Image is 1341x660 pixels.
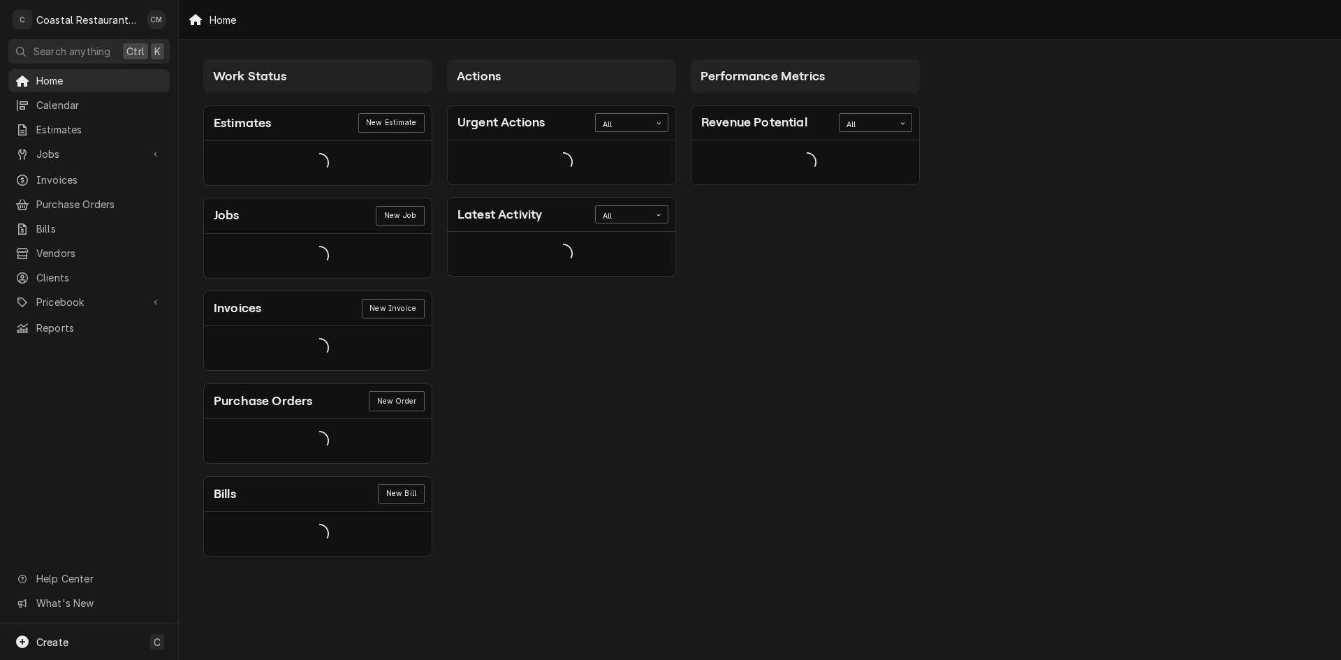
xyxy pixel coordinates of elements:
div: Card Data Filter Control [595,113,668,131]
div: Card Column Header [203,59,432,93]
span: Reports [36,321,163,335]
span: Clients [36,270,163,285]
span: Loading... [309,334,329,363]
a: Purchase Orders [8,193,170,216]
a: Go to Jobs [8,142,170,166]
a: Reports [8,316,170,339]
div: Card: Latest Activity [447,197,676,277]
a: Bills [8,217,170,240]
div: Card Data [204,234,432,278]
div: Card Header [204,198,432,233]
span: What's New [36,596,161,610]
span: Performance Metrics [701,69,825,83]
button: Search anythingCtrlK [8,39,170,64]
div: Card Column Header [691,59,920,93]
span: Help Center [36,571,161,586]
a: New Job [376,206,424,226]
span: Loading... [309,427,329,456]
div: Card: Urgent Actions [447,105,676,185]
span: Calendar [36,98,163,112]
a: New Bill [378,484,424,504]
div: Card Data [204,326,432,370]
a: Go to Help Center [8,567,170,590]
div: Card Header [204,291,432,326]
span: Search anything [34,44,110,59]
div: Card Title [214,206,240,225]
div: Card: Jobs [203,198,432,278]
div: Card Link Button [369,391,424,411]
div: Card: Invoices [203,291,432,371]
div: Card Data [204,141,432,185]
span: Work Status [213,69,286,83]
div: Card: Purchase Orders [203,383,432,464]
div: Card Header [448,198,675,232]
div: Card Title [214,392,312,411]
div: All [603,211,643,222]
a: Home [8,69,170,92]
div: Card Column Content [203,93,432,557]
a: Vendors [8,242,170,265]
div: Dashboard [179,40,1341,581]
span: Loading... [553,147,573,177]
div: Card: Bills [203,476,432,557]
span: Loading... [553,240,573,269]
div: Card Header [448,106,675,140]
div: Card Header [691,106,919,140]
div: Card: Estimates [203,105,432,186]
a: New Invoice [362,299,425,318]
div: Card Data Filter Control [839,113,912,131]
div: Card Title [214,485,236,504]
div: Card Header [204,384,432,419]
div: Card Link Button [362,299,425,318]
div: All [603,119,643,131]
div: Card Column Header [447,59,676,93]
a: New Estimate [358,113,425,133]
div: Card Link Button [378,484,424,504]
div: Card Column Content [691,93,920,240]
div: C [13,10,32,29]
span: Estimates [36,122,163,137]
div: Card Data Filter Control [595,205,668,223]
div: All [847,119,887,131]
a: Estimates [8,118,170,141]
div: CM [147,10,166,29]
span: C [154,635,161,650]
div: Card Link Button [358,113,425,133]
a: Go to What's New [8,592,170,615]
div: Card Data [204,419,432,463]
span: Jobs [36,147,142,161]
div: Card Title [214,114,271,133]
span: Invoices [36,173,163,187]
div: Card Column Content [447,93,676,277]
div: Card Column: Actions [440,52,684,564]
div: Card Header [204,477,432,512]
span: Loading... [797,147,816,177]
a: Calendar [8,94,170,117]
a: Go to Pricebook [8,291,170,314]
div: Chad McMaster's Avatar [147,10,166,29]
span: Bills [36,221,163,236]
div: Card Title [457,205,542,224]
a: Invoices [8,168,170,191]
span: Actions [457,69,501,83]
span: Create [36,636,68,648]
div: Card Title [701,113,807,132]
span: Vendors [36,246,163,261]
span: Home [36,73,163,88]
span: Purchase Orders [36,197,163,212]
span: Loading... [309,241,329,270]
div: Card Title [457,113,545,132]
div: Card Data [448,140,675,184]
div: Card: Revenue Potential [691,105,920,185]
span: Loading... [309,519,329,548]
div: Card Data [448,232,675,276]
a: Clients [8,266,170,289]
a: New Order [369,391,424,411]
span: Loading... [309,148,329,177]
div: Coastal Restaurant Repair [36,13,139,27]
div: Card Column: Performance Metrics [684,52,928,564]
span: Pricebook [36,295,142,309]
div: Card Header [204,106,432,141]
div: Card Link Button [376,206,424,226]
div: Card Column: Work Status [196,52,440,564]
